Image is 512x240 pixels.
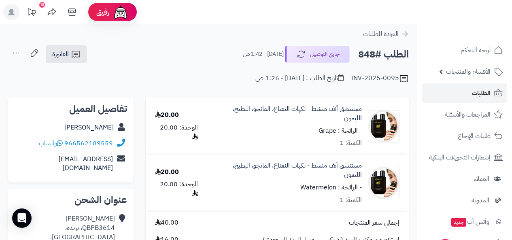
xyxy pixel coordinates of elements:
img: ai-face.png [113,4,129,20]
a: المراجعات والأسئلة [422,105,507,124]
a: تحديثات المنصة [21,4,42,22]
span: الطلبات [472,87,491,99]
div: الوحدة: 20.00 [155,180,198,198]
small: [DATE] - 1:42 ص [243,50,284,58]
a: وآتس آبجديد [422,212,507,232]
h2: الطلب #848 [358,46,409,63]
small: - الرائحة : Grape [319,126,362,136]
button: جاري التوصيل [285,46,350,63]
a: الطلبات [422,83,507,103]
a: إشعارات التحويلات البنكية [422,148,507,167]
a: مستنشق أنف منشط - نكهات النعناع، المانجو، البطيخ، الليمون [217,104,362,123]
img: 1722613946-IMG_3117-90x90.jpeg [368,167,399,199]
span: المراجعات والأسئلة [445,109,491,120]
span: الأقسام والمنتجات [446,66,491,77]
span: لوحة التحكم [461,45,491,56]
a: طلبات الإرجاع [422,126,507,146]
a: مستنشق أنف منشط - نكهات النعناع، المانجو، البطيخ، الليمون [217,161,362,180]
div: تاريخ الطلب : [DATE] - 1:26 ص [255,74,344,83]
a: العملاء [422,169,507,189]
img: 1722613946-IMG_3117-90x90.jpeg [368,110,399,142]
img: logo-2.png [457,6,504,23]
div: الوحدة: 20.00 [155,123,198,142]
h2: تفاصيل العميل [15,104,127,114]
span: رفيق [96,7,109,17]
div: INV-2025-0095 [351,74,409,83]
div: الكمية: 1 [340,138,362,148]
div: الكمية: 1 [340,195,362,205]
span: وآتس آب [450,216,489,227]
span: إشعارات التحويلات البنكية [429,152,491,163]
a: [PERSON_NAME] [64,123,114,132]
div: Open Intercom Messenger [12,208,32,228]
div: 10 [39,2,45,8]
small: - الرائحة : Watermelon [300,183,362,192]
span: العملاء [474,173,489,185]
span: الفاتورة [52,49,69,59]
span: المدونة [472,195,489,206]
span: إجمالي سعر المنتجات [349,218,399,227]
div: 20.00 [155,110,179,120]
div: 20.00 [155,168,179,177]
span: 40.00 [155,218,178,227]
h2: عنوان الشحن [15,195,127,205]
a: لوحة التحكم [422,40,507,60]
a: [EMAIL_ADDRESS][DOMAIN_NAME] [59,154,113,173]
a: 966562189559 [64,138,113,148]
span: طلبات الإرجاع [458,130,491,142]
span: جديد [451,218,466,227]
span: العودة للطلبات [363,29,399,39]
a: واتساب [39,138,63,148]
a: العودة للطلبات [363,29,409,39]
a: المدونة [422,191,507,210]
a: الفاتورة [46,45,87,63]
